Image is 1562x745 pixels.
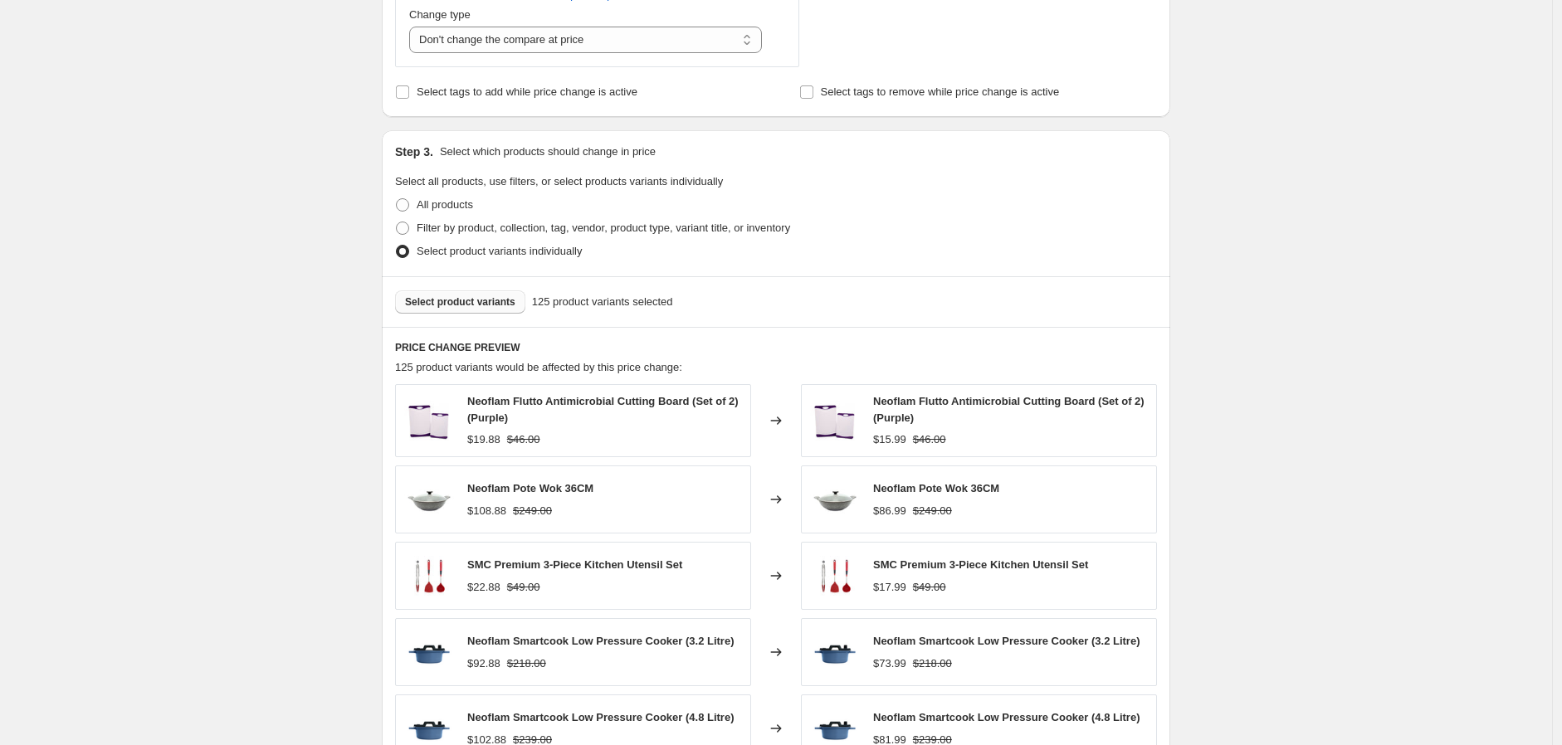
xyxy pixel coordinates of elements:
img: NEOFLAM-POTE-WOK-36CM_80x.jpg [810,475,860,524]
span: Neoflam Pote Wok 36CM [873,482,999,494]
span: Select product variants [405,295,515,309]
span: Select all products, use filters, or select products variants individually [395,175,723,187]
h2: Step 3. [395,144,433,160]
img: NEOFLAM_FLUTTO_CUTTING_BOARDS_PURPLE_80x.jpg [404,396,454,446]
img: NEOFLAM-SMARTCOOK-LOW-PRESSURE-COOKER-3.2L_80x.png [404,627,454,677]
span: SMC Premium 3-Piece Kitchen Utensil Set [873,558,1088,571]
div: $108.88 [467,503,506,519]
strike: $249.00 [913,503,952,519]
span: Select tags to remove while price change is active [821,85,1060,98]
div: $92.88 [467,655,500,672]
strike: $49.00 [913,579,946,596]
img: NEOFLAM-POTE-WOK-36CM_80x.jpg [404,475,454,524]
img: SMC-KITCHEN-UTENSILS-SET_80x.jpg [810,551,860,601]
strike: $218.00 [913,655,952,672]
span: Change type [409,8,471,21]
strike: $249.00 [513,503,552,519]
img: SMC-KITCHEN-UTENSILS-SET_80x.jpg [404,551,454,601]
span: Select tags to add while price change is active [417,85,637,98]
div: $17.99 [873,579,906,596]
span: Filter by product, collection, tag, vendor, product type, variant title, or inventory [417,222,790,234]
span: Neoflam Smartcook Low Pressure Cooker (3.2 Litre) [467,635,734,647]
span: Neoflam Flutto Antimicrobial Cutting Board (Set of 2) (Purple) [873,395,1145,424]
img: NEOFLAM_FLUTTO_CUTTING_BOARDS_PURPLE_80x.jpg [810,396,860,446]
span: Neoflam Flutto Antimicrobial Cutting Board (Set of 2) (Purple) [467,395,739,424]
span: Select product variants individually [417,245,582,257]
span: 125 product variants would be affected by this price change: [395,361,682,373]
strike: $46.00 [913,431,946,448]
button: Select product variants [395,290,525,314]
p: Select which products should change in price [440,144,656,160]
div: $19.88 [467,431,500,448]
span: Neoflam Smartcook Low Pressure Cooker (4.8 Litre) [873,711,1140,723]
div: $15.99 [873,431,906,448]
div: $22.88 [467,579,500,596]
div: $73.99 [873,655,906,672]
span: SMC Premium 3-Piece Kitchen Utensil Set [467,558,682,571]
strike: $49.00 [507,579,540,596]
span: Neoflam Smartcook Low Pressure Cooker (3.2 Litre) [873,635,1140,647]
strike: $46.00 [507,431,540,448]
strike: $218.00 [507,655,546,672]
span: All products [417,198,473,211]
span: Neoflam Pote Wok 36CM [467,482,593,494]
div: $86.99 [873,503,906,519]
h6: PRICE CHANGE PREVIEW [395,341,1157,354]
span: Neoflam Smartcook Low Pressure Cooker (4.8 Litre) [467,711,734,723]
img: NEOFLAM-SMARTCOOK-LOW-PRESSURE-COOKER-3.2L_80x.png [810,627,860,677]
span: 125 product variants selected [532,294,673,310]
